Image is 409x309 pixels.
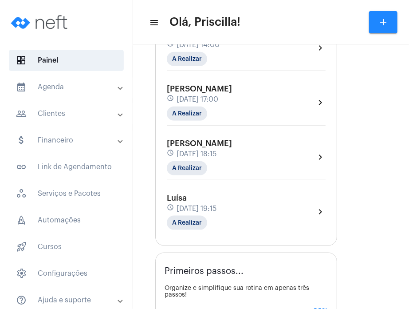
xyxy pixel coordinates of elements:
span: [DATE] 19:15 [177,205,216,213]
mat-panel-title: Agenda [16,82,118,92]
mat-icon: sidenav icon [16,295,27,305]
mat-chip: A Realizar [167,52,207,66]
span: sidenav icon [16,268,27,279]
span: Automações [9,210,124,231]
mat-icon: chevron_right [315,43,326,53]
mat-expansion-panel-header: sidenav iconFinanceiro [5,130,133,151]
img: logo-neft-novo-2.png [7,4,74,40]
mat-icon: add [378,17,389,28]
span: Primeiros passos... [165,266,244,276]
span: Link de Agendamento [9,156,124,178]
span: sidenav icon [16,242,27,252]
span: sidenav icon [16,215,27,226]
mat-chip: A Realizar [167,107,207,121]
span: [PERSON_NAME] [167,85,232,93]
mat-icon: sidenav icon [16,82,27,92]
span: Olá, Priscilla! [169,15,240,29]
span: Luísa [167,194,187,202]
mat-panel-title: Clientes [16,108,118,119]
span: [DATE] 17:00 [177,95,218,103]
span: sidenav icon [16,55,27,66]
span: [DATE] 18:15 [177,150,216,158]
span: Organize e simplifique sua rotina em apenas três passos! [165,285,309,298]
mat-expansion-panel-header: sidenav iconAgenda [5,76,133,98]
span: Serviços e Pacotes [9,183,124,204]
mat-icon: sidenav icon [16,135,27,146]
mat-icon: schedule [167,95,175,104]
span: Painel [9,50,124,71]
span: Cursos [9,236,124,257]
mat-icon: sidenav icon [149,17,158,28]
mat-icon: sidenav icon [16,108,27,119]
mat-icon: chevron_right [315,206,326,217]
mat-chip: A Realizar [167,161,207,175]
mat-panel-title: Financeiro [16,135,118,146]
span: Configurações [9,263,124,284]
mat-icon: chevron_right [315,97,326,108]
mat-expansion-panel-header: sidenav iconClientes [5,103,133,124]
span: sidenav icon [16,188,27,199]
span: [DATE] 14:00 [177,41,220,49]
mat-icon: sidenav icon [16,162,27,172]
span: [PERSON_NAME] [167,139,232,147]
mat-icon: chevron_right [315,152,326,162]
mat-panel-title: Ajuda e suporte [16,295,118,305]
mat-icon: schedule [167,204,175,214]
mat-icon: schedule [167,149,175,159]
mat-chip: A Realizar [167,216,207,230]
mat-icon: schedule [167,40,175,50]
